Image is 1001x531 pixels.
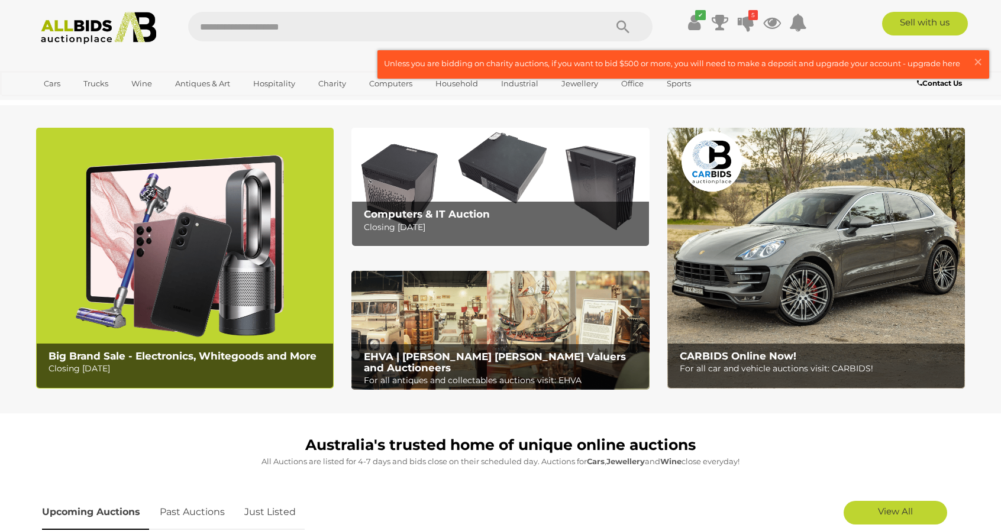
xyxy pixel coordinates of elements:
[428,74,486,93] a: Household
[42,437,959,454] h1: Australia's trusted home of unique online auctions
[36,93,135,113] a: [GEOGRAPHIC_DATA]
[351,271,649,390] img: EHVA | Evans Hastings Valuers and Auctioneers
[748,10,758,20] i: 5
[613,74,651,93] a: Office
[235,495,305,530] a: Just Listed
[42,495,149,530] a: Upcoming Auctions
[493,74,546,93] a: Industrial
[685,12,703,33] a: ✔
[737,12,755,33] a: 5
[973,50,983,73] span: ×
[351,128,649,247] img: Computers & IT Auction
[695,10,706,20] i: ✔
[246,74,303,93] a: Hospitality
[878,506,913,517] span: View All
[554,74,606,93] a: Jewellery
[364,220,642,235] p: Closing [DATE]
[124,74,160,93] a: Wine
[587,456,605,466] strong: Cars
[36,74,68,93] a: Cars
[351,271,649,390] a: EHVA | Evans Hastings Valuers and Auctioneers EHVA | [PERSON_NAME] [PERSON_NAME] Valuers and Auct...
[680,361,958,376] p: For all car and vehicle auctions visit: CARBIDS!
[351,128,649,247] a: Computers & IT Auction Computers & IT Auction Closing [DATE]
[361,74,420,93] a: Computers
[36,128,334,388] img: Big Brand Sale - Electronics, Whitegoods and More
[667,128,965,388] img: CARBIDS Online Now!
[680,350,796,362] b: CARBIDS Online Now!
[76,74,116,93] a: Trucks
[364,373,642,388] p: For all antiques and collectables auctions visit: EHVA
[42,455,959,468] p: All Auctions are listed for 4-7 days and bids close on their scheduled day. Auctions for , and cl...
[606,456,645,466] strong: Jewellery
[659,74,699,93] a: Sports
[36,128,334,388] a: Big Brand Sale - Electronics, Whitegoods and More Big Brand Sale - Electronics, Whitegoods and Mo...
[34,12,163,44] img: Allbids.com.au
[364,351,626,374] b: EHVA | [PERSON_NAME] [PERSON_NAME] Valuers and Auctioneers
[917,79,962,88] b: Contact Us
[167,74,238,93] a: Antiques & Art
[844,501,947,524] a: View All
[49,350,317,362] b: Big Brand Sale - Electronics, Whitegoods and More
[917,77,965,90] a: Contact Us
[593,12,653,41] button: Search
[151,495,234,530] a: Past Auctions
[667,128,965,388] a: CARBIDS Online Now! CARBIDS Online Now! For all car and vehicle auctions visit: CARBIDS!
[49,361,327,376] p: Closing [DATE]
[311,74,354,93] a: Charity
[364,208,490,220] b: Computers & IT Auction
[882,12,968,35] a: Sell with us
[660,456,682,466] strong: Wine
